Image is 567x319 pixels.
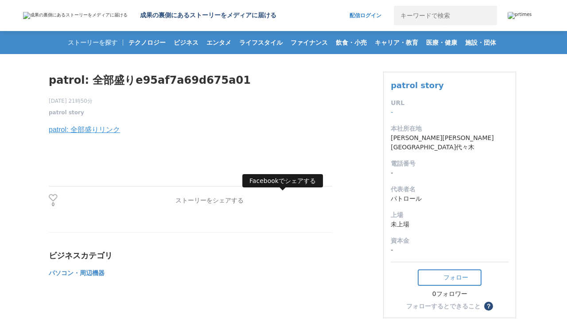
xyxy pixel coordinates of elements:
[423,31,461,54] a: 医療・健康
[462,31,500,54] a: 施設・団体
[508,12,544,19] a: prtimes
[406,303,481,309] div: フォローするとできること
[49,97,93,105] span: [DATE] 21時50分
[140,12,276,19] h2: 成果の裏側にあるストーリーをメディアに届ける
[341,6,390,25] a: 配信ログイン
[394,6,478,25] input: キーワードで検索
[418,269,482,286] button: フォロー
[125,39,169,47] span: テクノロジー
[49,202,58,207] p: 0
[391,245,509,255] dd: -
[485,303,492,309] span: ？
[391,210,509,220] dt: 上場
[371,31,422,54] a: キャリア・教育
[391,98,509,108] dt: URL
[49,72,332,89] h1: patrol: 全部盛りe95af7a69d675a01
[236,39,286,47] span: ライフスタイル
[49,126,120,133] a: patrol: 全部盛りリンク
[391,133,509,152] dd: [PERSON_NAME][PERSON_NAME][GEOGRAPHIC_DATA]代々木
[391,108,509,117] dd: -
[49,250,332,261] div: ビジネスカテゴリ
[332,39,370,47] span: 飲食・小売
[287,39,331,47] span: ファイナンス
[391,194,509,203] dd: パトロール
[49,109,84,117] a: patrol story
[423,39,461,47] span: 医療・健康
[170,31,202,54] a: ビジネス
[332,31,370,54] a: 飲食・小売
[203,31,235,54] a: エンタメ
[203,39,235,47] span: エンタメ
[418,290,482,298] div: 0フォロワー
[175,197,244,205] p: ストーリーをシェアする
[391,81,444,90] a: patrol story
[242,174,323,187] span: Facebookでシェアする
[23,12,128,19] img: 成果の裏側にあるストーリーをメディアに届ける
[391,185,509,194] dt: 代表者名
[391,168,509,178] dd: -
[49,269,105,276] span: パソコン・周辺機器
[371,39,422,47] span: キャリア・教育
[391,124,509,133] dt: 本社所在地
[287,31,331,54] a: ファイナンス
[391,159,509,168] dt: 電話番号
[462,39,500,47] span: 施設・団体
[23,12,276,19] a: 成果の裏側にあるストーリーをメディアに届ける 成果の裏側にあるストーリーをメディアに届ける
[170,39,202,47] span: ビジネス
[125,31,169,54] a: テクノロジー
[484,302,493,311] button: ？
[508,12,532,19] img: prtimes
[391,220,509,229] dd: 未上場
[478,6,497,25] button: 検索
[49,271,105,276] a: パソコン・周辺機器
[391,236,509,245] dt: 資本金
[236,31,286,54] a: ライフスタイル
